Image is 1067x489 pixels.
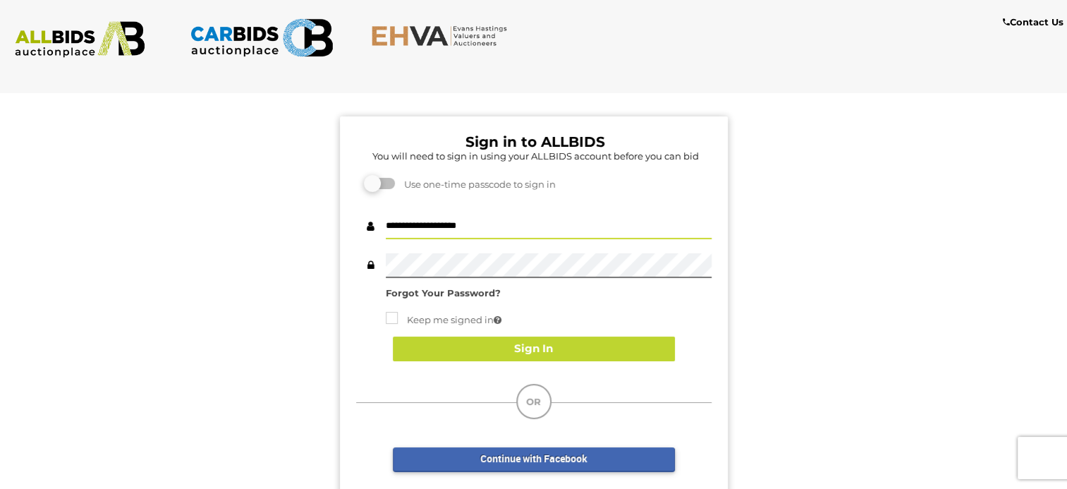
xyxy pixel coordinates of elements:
[465,133,605,150] b: Sign in to ALLBIDS
[1003,16,1063,28] b: Contact Us
[393,447,675,472] a: Continue with Facebook
[397,179,556,190] span: Use one-time passcode to sign in
[386,312,501,328] label: Keep me signed in
[8,21,152,58] img: ALLBIDS.com.au
[360,151,712,161] h5: You will need to sign in using your ALLBIDS account before you can bid
[190,14,334,61] img: CARBIDS.com.au
[371,25,515,47] img: EHVA.com.au
[393,337,675,361] button: Sign In
[386,287,501,298] a: Forgot Your Password?
[1003,14,1067,30] a: Contact Us
[516,384,551,419] div: OR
